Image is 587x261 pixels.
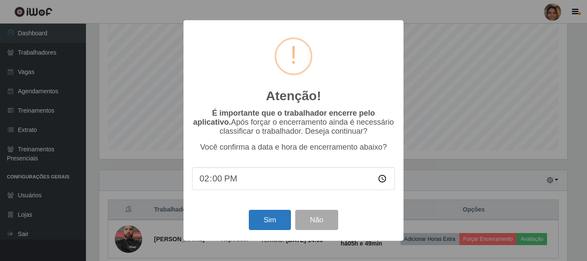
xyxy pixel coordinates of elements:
h2: Atenção! [266,88,321,104]
b: É importante que o trabalhador encerre pelo aplicativo. [193,109,375,126]
p: Você confirma a data e hora de encerramento abaixo? [192,143,395,152]
button: Sim [249,210,290,230]
button: Não [295,210,338,230]
p: Após forçar o encerramento ainda é necessário classificar o trabalhador. Deseja continuar? [192,109,395,136]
